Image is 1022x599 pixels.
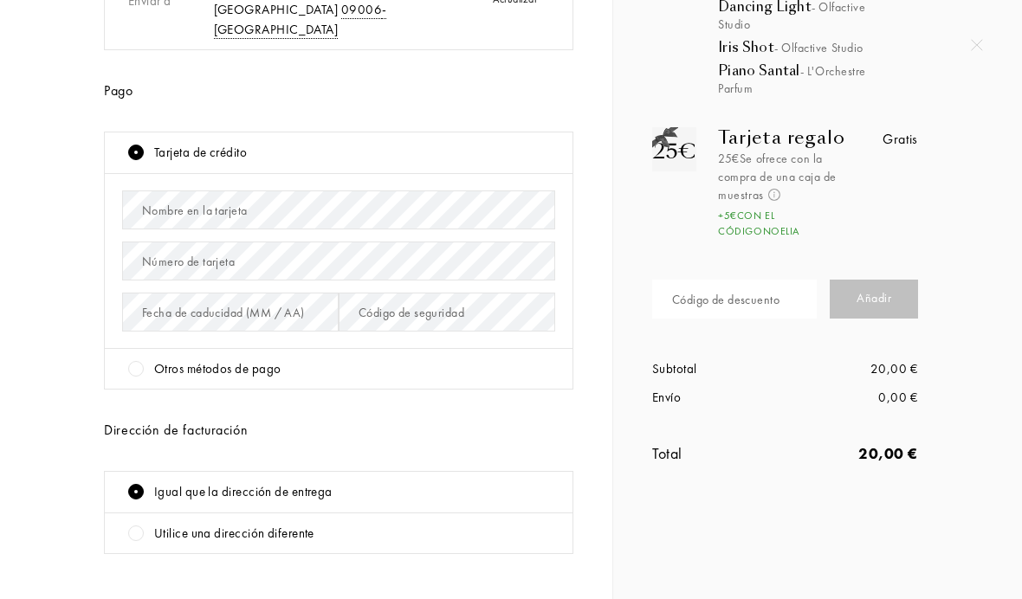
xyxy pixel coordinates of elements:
div: Tarjeta regalo [718,127,851,148]
div: Tarjeta de crédito [154,143,247,163]
div: 20,00 € [786,441,919,465]
img: info_voucher.png [768,189,780,201]
div: Iris Shot [718,39,936,56]
div: Piano Santal [718,62,936,97]
img: gift_n.png [652,127,678,149]
span: - Olfactive Studio [774,40,864,55]
div: Total [652,441,786,465]
div: Dirección de facturación [104,420,573,441]
div: 0,00 € [786,388,919,408]
div: Igual que la dirección de entrega [154,482,333,502]
div: Número de tarjeta [142,253,235,271]
div: Gratis [883,129,918,150]
div: 25€ Se ofrece con la compra de una caja de muestras [718,150,851,239]
div: Añadir [830,280,918,319]
div: Código de descuento [672,291,779,309]
div: Pago [104,81,573,101]
div: Código de seguridad [359,304,464,322]
div: + 5 € con el código NOELIA [718,208,851,239]
div: Utilice una dirección diferente [154,524,314,544]
div: Envío [652,388,786,408]
div: 25€ [653,136,696,167]
div: Otros métodos de pago [154,359,281,379]
div: Subtotal [652,359,786,379]
div: 20,00 € [786,359,919,379]
div: Fecha de caducidad (MM / AA) [142,304,305,322]
div: Nombre en la tarjeta [142,202,247,220]
img: quit_onboard.svg [971,39,983,51]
